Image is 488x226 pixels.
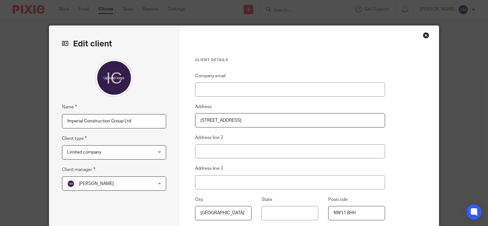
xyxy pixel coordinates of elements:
[423,32,429,38] div: Close this dialog window
[79,181,114,186] span: [PERSON_NAME]
[62,38,166,49] h2: Edit client
[195,58,385,63] h3: Client details
[62,135,87,142] label: Client type
[261,196,272,203] label: State
[195,134,223,141] label: Address line 2
[195,196,203,203] label: City
[195,73,226,79] label: Company email
[195,165,223,172] label: Address line 3
[328,196,348,203] label: Postcode
[67,180,75,188] img: svg%3E
[62,103,77,111] label: Name
[195,104,212,110] label: Address
[62,166,95,173] label: Client manager
[67,150,101,154] span: Limited company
